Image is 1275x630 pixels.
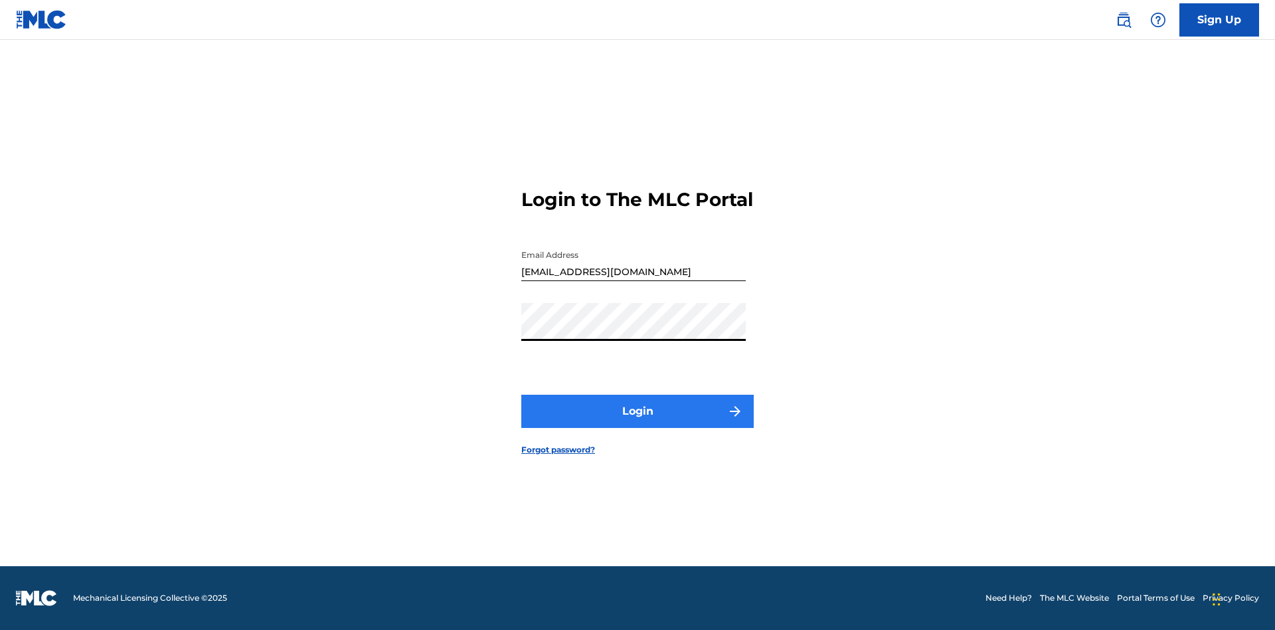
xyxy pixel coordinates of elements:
[985,592,1032,604] a: Need Help?
[1117,592,1195,604] a: Portal Terms of Use
[16,590,57,606] img: logo
[1040,592,1109,604] a: The MLC Website
[1209,566,1275,630] iframe: Chat Widget
[73,592,227,604] span: Mechanical Licensing Collective © 2025
[521,188,753,211] h3: Login to The MLC Portal
[16,10,67,29] img: MLC Logo
[1179,3,1259,37] a: Sign Up
[1150,12,1166,28] img: help
[521,444,595,456] a: Forgot password?
[727,403,743,419] img: f7272a7cc735f4ea7f67.svg
[1110,7,1137,33] a: Public Search
[521,395,754,428] button: Login
[1213,579,1221,619] div: Drag
[1145,7,1171,33] div: Help
[1116,12,1132,28] img: search
[1203,592,1259,604] a: Privacy Policy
